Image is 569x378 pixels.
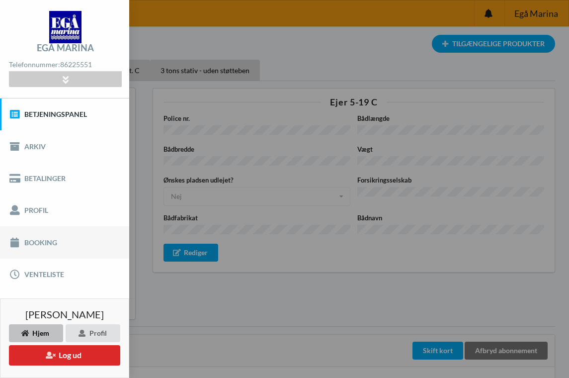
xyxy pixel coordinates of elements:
[66,324,120,342] div: Profil
[9,345,120,366] button: Log ud
[9,324,63,342] div: Hjem
[9,58,121,72] div: Telefonnummer:
[60,60,92,69] strong: 86225551
[49,11,81,43] img: logo
[25,309,104,319] span: [PERSON_NAME]
[37,43,94,52] div: Egå Marina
